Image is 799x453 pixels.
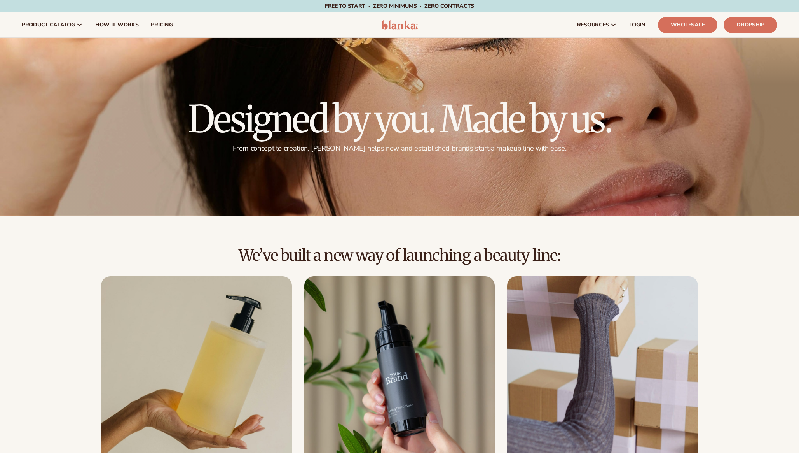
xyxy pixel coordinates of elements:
span: How It Works [95,22,139,28]
span: product catalog [22,22,75,28]
a: How It Works [89,12,145,37]
h2: We’ve built a new way of launching a beauty line: [22,247,777,264]
a: LOGIN [623,12,652,37]
h1: Designed by you. Made by us. [188,100,611,138]
span: Free to start · ZERO minimums · ZERO contracts [325,2,474,10]
span: LOGIN [629,22,645,28]
a: Wholesale [658,17,717,33]
a: Dropship [724,17,777,33]
a: resources [571,12,623,37]
span: resources [577,22,609,28]
span: pricing [151,22,173,28]
a: pricing [145,12,179,37]
a: product catalog [16,12,89,37]
img: logo [381,20,418,30]
p: From concept to creation, [PERSON_NAME] helps new and established brands start a makeup line with... [188,144,611,153]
